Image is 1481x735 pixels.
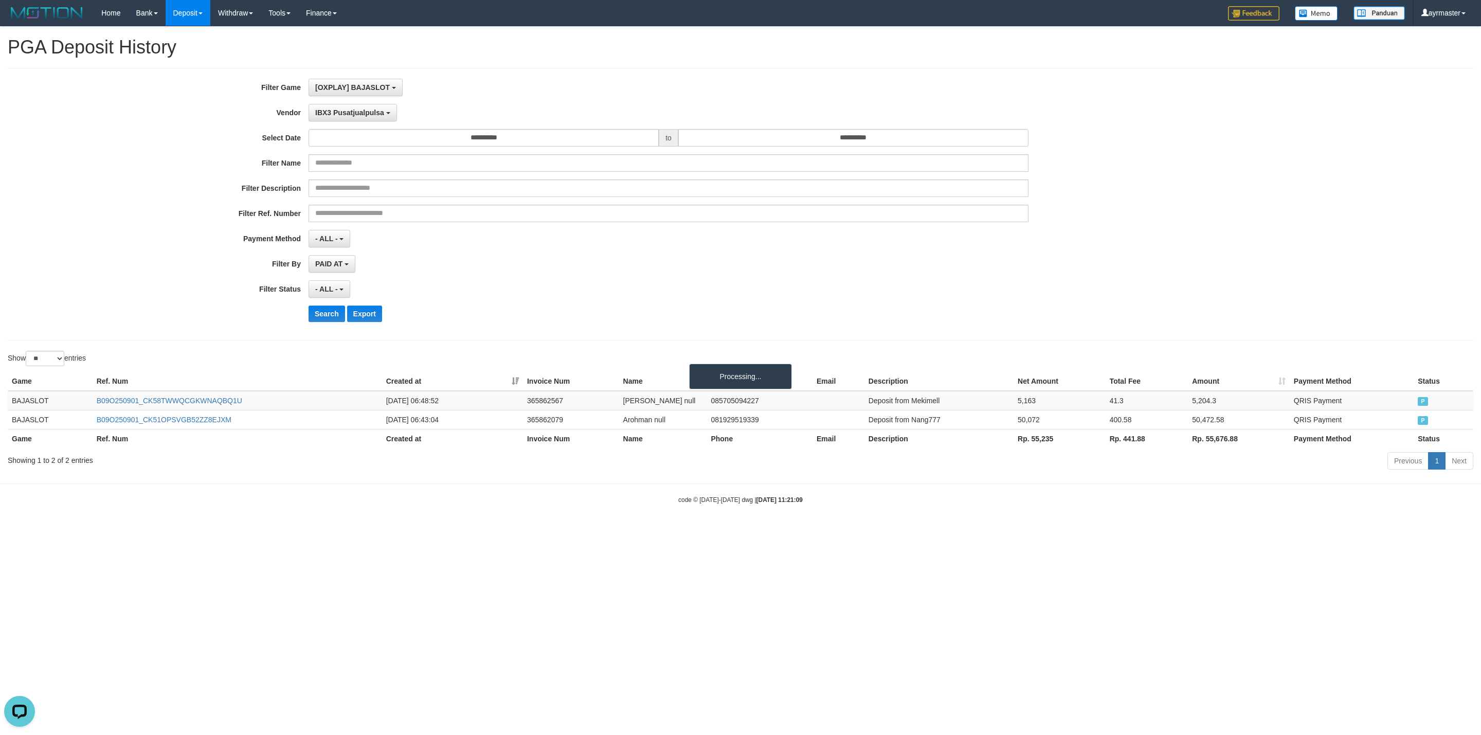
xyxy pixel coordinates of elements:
[864,410,1014,429] td: Deposit from Nang777
[93,372,382,391] th: Ref. Num
[382,410,523,429] td: [DATE] 06:43:04
[315,109,384,117] span: IBX3 Pusatjualpulsa
[864,372,1014,391] th: Description
[8,351,86,366] label: Show entries
[523,429,619,448] th: Invoice Num
[1290,391,1414,410] td: QRIS Payment
[812,429,864,448] th: Email
[315,285,338,293] span: - ALL -
[4,4,35,35] button: Open LiveChat chat widget
[619,391,707,410] td: [PERSON_NAME] null
[8,429,93,448] th: Game
[382,429,523,448] th: Created at
[523,372,619,391] th: Invoice Num
[1106,429,1188,448] th: Rp. 441.88
[1188,391,1290,410] td: 5,204.3
[619,410,707,429] td: Arohman null
[812,372,864,391] th: Email
[97,416,231,424] a: B09O250901_CK51OPSVGB52ZZ8EJXM
[309,280,350,298] button: - ALL -
[864,429,1014,448] th: Description
[1014,429,1106,448] th: Rp. 55,235
[315,260,342,268] span: PAID AT
[315,235,338,243] span: - ALL -
[1014,372,1106,391] th: Net Amount
[93,429,382,448] th: Ref. Num
[1106,410,1188,429] td: 400.58
[707,410,812,429] td: 081929519339
[1290,410,1414,429] td: QRIS Payment
[8,391,93,410] td: BAJASLOT
[1387,452,1429,470] a: Previous
[1445,452,1473,470] a: Next
[619,372,707,391] th: Name
[659,129,678,147] span: to
[382,391,523,410] td: [DATE] 06:48:52
[309,306,345,322] button: Search
[8,451,609,465] div: Showing 1 to 2 of 2 entries
[1188,410,1290,429] td: 50,472.58
[689,364,792,389] div: Processing...
[382,372,523,391] th: Created at: activate to sort column ascending
[1014,391,1106,410] td: 5,163
[309,255,355,273] button: PAID AT
[315,83,390,92] span: [OXPLAY] BAJASLOT
[1106,391,1188,410] td: 41.3
[1414,372,1473,391] th: Status
[1414,429,1473,448] th: Status
[1106,372,1188,391] th: Total Fee
[1290,429,1414,448] th: Payment Method
[1418,416,1428,425] span: PAID
[678,496,803,504] small: code © [DATE]-[DATE] dwg |
[1014,410,1106,429] td: 50,072
[1188,372,1290,391] th: Amount: activate to sort column ascending
[619,429,707,448] th: Name
[309,230,350,247] button: - ALL -
[309,79,403,96] button: [OXPLAY] BAJASLOT
[1428,452,1446,470] a: 1
[1290,372,1414,391] th: Payment Method
[864,391,1014,410] td: Deposit from Mekimell
[523,391,619,410] td: 365862567
[8,410,93,429] td: BAJASLOT
[1353,6,1405,20] img: panduan.png
[707,391,812,410] td: 085705094227
[523,410,619,429] td: 365862079
[347,306,382,322] button: Export
[707,429,812,448] th: Phone
[309,104,397,121] button: IBX3 Pusatjualpulsa
[1418,397,1428,406] span: PAID
[1188,429,1290,448] th: Rp. 55,676.88
[26,351,64,366] select: Showentries
[8,5,86,21] img: MOTION_logo.png
[8,372,93,391] th: Game
[1295,6,1338,21] img: Button%20Memo.svg
[8,37,1473,58] h1: PGA Deposit History
[97,397,242,405] a: B09O250901_CK58TWWQCGKWNAQBQ1U
[1228,6,1279,21] img: Feedback.jpg
[756,496,803,504] strong: [DATE] 11:21:09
